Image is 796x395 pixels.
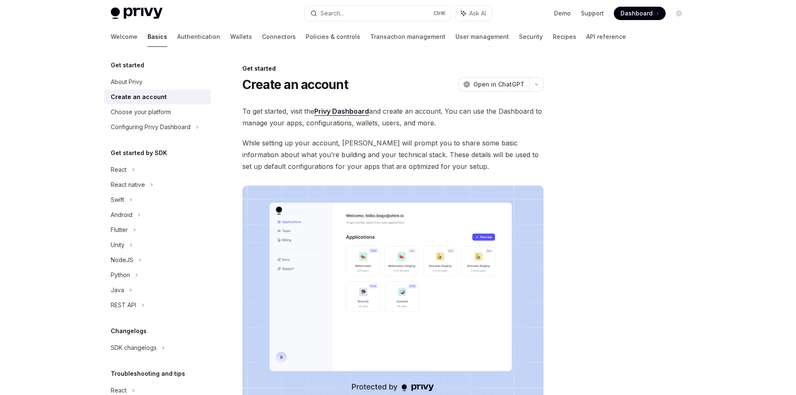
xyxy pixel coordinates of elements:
[111,255,133,265] div: NodeJS
[320,8,344,18] div: Search...
[242,77,348,92] h1: Create an account
[111,343,157,353] div: SDK changelogs
[111,107,171,117] div: Choose your platform
[111,270,130,280] div: Python
[111,165,127,175] div: React
[111,326,147,336] h5: Changelogs
[104,104,211,120] a: Choose your platform
[104,74,211,89] a: About Privy
[111,369,185,379] h5: Troubleshooting and tips
[111,180,145,190] div: React native
[111,77,142,87] div: About Privy
[305,6,451,21] button: Search...CtrlK
[554,9,571,18] a: Demo
[455,6,492,21] button: Ask AI
[111,122,191,132] div: Configuring Privy Dashboard
[458,77,529,92] button: Open in ChatGPT
[242,105,544,129] span: To get started, visit the and create an account. You can use the Dashboard to manage your apps, c...
[473,80,524,89] span: Open in ChatGPT
[111,92,167,102] div: Create an account
[242,64,544,73] div: Get started
[469,9,486,18] span: Ask AI
[314,107,369,116] a: Privy Dashboard
[242,137,544,172] span: While setting up your account, [PERSON_NAME] will prompt you to share some basic information abou...
[111,210,132,220] div: Android
[553,27,576,47] a: Recipes
[433,10,446,17] span: Ctrl K
[614,7,666,20] a: Dashboard
[306,27,360,47] a: Policies & controls
[111,240,125,250] div: Unity
[111,8,163,19] img: light logo
[519,27,543,47] a: Security
[111,195,124,205] div: Swift
[586,27,626,47] a: API reference
[111,300,136,310] div: REST API
[111,27,137,47] a: Welcome
[581,9,604,18] a: Support
[230,27,252,47] a: Wallets
[672,7,686,20] button: Toggle dark mode
[111,285,124,295] div: Java
[111,148,167,158] h5: Get started by SDK
[262,27,296,47] a: Connectors
[177,27,220,47] a: Authentication
[621,9,653,18] span: Dashboard
[370,27,445,47] a: Transaction management
[104,89,211,104] a: Create an account
[111,60,144,70] h5: Get started
[455,27,509,47] a: User management
[111,225,128,235] div: Flutter
[148,27,167,47] a: Basics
